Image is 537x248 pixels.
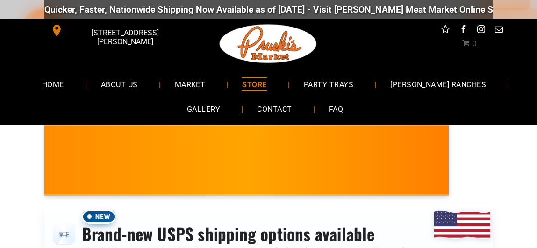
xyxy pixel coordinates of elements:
[28,72,78,96] a: HOME
[218,19,319,69] img: Pruski-s+Market+HQ+Logo2-1920w.png
[82,210,116,224] span: New
[87,72,152,96] a: ABOUT US
[457,23,469,38] a: facebook
[376,72,500,96] a: [PERSON_NAME] RANCHES
[439,23,451,38] a: Social network
[82,224,422,244] h3: Brand-new USPS shipping options available
[315,97,357,122] a: FAQ
[493,23,505,38] a: email
[161,72,220,96] a: MARKET
[243,97,306,122] a: CONTACT
[64,24,185,51] span: [STREET_ADDRESS][PERSON_NAME]
[472,39,477,48] span: 0
[228,72,280,96] a: STORE
[475,23,487,38] a: instagram
[173,97,234,122] a: GALLERY
[290,72,367,96] a: PARTY TRAYS
[44,23,187,38] a: [STREET_ADDRESS][PERSON_NAME]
